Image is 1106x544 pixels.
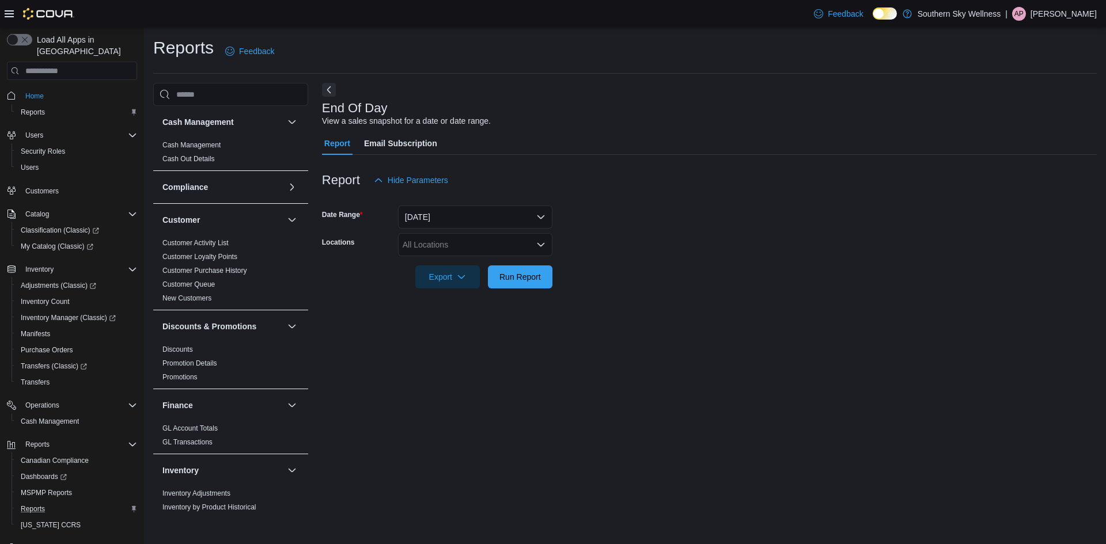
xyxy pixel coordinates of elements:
span: Reports [16,502,137,516]
span: Reports [25,440,50,449]
a: Inventory by Product Historical [162,503,256,511]
span: GL Transactions [162,438,213,447]
a: Cash Management [162,141,221,149]
span: Users [16,161,137,174]
button: Finance [285,398,299,412]
span: Customer Activity List [162,238,229,248]
span: Inventory by Product Historical [162,503,256,512]
button: Next [322,83,336,97]
a: MSPMP Reports [16,486,77,500]
a: Purchase Orders [16,343,78,357]
span: Feedback [828,8,863,20]
button: Home [2,87,142,104]
span: Inventory Manager (Classic) [16,311,137,325]
a: Canadian Compliance [16,454,93,467]
span: Cash Management [16,414,137,428]
a: New Customers [162,294,211,302]
button: Open list of options [536,240,546,249]
button: Reports [12,501,142,517]
button: Customers [2,182,142,199]
span: Email Subscription [364,132,437,155]
a: Reports [16,105,50,119]
img: Cova [23,8,74,20]
button: Purchase Orders [12,342,142,358]
button: Inventory [162,465,283,476]
button: Customer [162,214,283,226]
span: Canadian Compliance [21,456,89,465]
span: Export [422,265,473,288]
span: Inventory Manager (Classic) [21,313,116,322]
span: AP [1014,7,1024,21]
a: Adjustments (Classic) [12,277,142,294]
a: Customer Activity List [162,239,229,247]
span: Load All Apps in [GEOGRAPHIC_DATA] [32,34,137,57]
button: Reports [2,436,142,452]
button: Users [12,159,142,176]
div: Anna Phillips [1012,7,1026,21]
span: Washington CCRS [16,518,137,532]
span: Adjustments (Classic) [16,279,137,292]
h3: Inventory [162,465,199,476]
span: Run Report [499,271,541,283]
span: Customers [25,187,59,196]
button: Cash Management [162,116,283,128]
a: Classification (Classic) [12,222,142,238]
button: Finance [162,400,283,411]
a: Security Roles [16,144,70,158]
a: Transfers (Classic) [16,359,92,373]
span: MSPMP Reports [21,488,72,497]
button: Discounts & Promotions [162,321,283,332]
a: Inventory Count [16,295,74,309]
h3: Compliance [162,181,208,193]
span: Cash Out Details [162,154,215,163]
span: Purchase Orders [16,343,137,357]
h3: Report [322,173,360,187]
a: Home [21,89,48,103]
a: Discounts [162,345,193,353]
button: Reports [21,438,54,451]
span: Reports [21,108,45,117]
a: Classification (Classic) [16,223,104,237]
a: Customers [21,184,63,198]
a: Dashboards [12,469,142,485]
span: Classification (Classic) [21,226,99,235]
span: My Catalog (Classic) [16,239,137,253]
a: Transfers [16,375,54,389]
span: Reports [21,438,137,451]
span: Hide Parameters [388,174,448,186]
input: Dark Mode [873,7,897,20]
button: Catalog [21,207,54,221]
label: Date Range [322,210,363,219]
h1: Reports [153,36,214,59]
span: Dashboards [21,472,67,481]
span: My Catalog (Classic) [21,242,93,251]
span: Catalog [25,210,49,219]
span: Canadian Compliance [16,454,137,467]
p: [PERSON_NAME] [1031,7,1097,21]
button: Compliance [285,180,299,194]
a: Dashboards [16,470,71,484]
p: Southern Sky Wellness [918,7,1001,21]
span: Users [21,163,39,172]
span: [US_STATE] CCRS [21,520,81,530]
span: Security Roles [16,144,137,158]
div: Finance [153,421,308,454]
button: Users [21,128,48,142]
span: Users [25,131,43,140]
span: Cash Management [21,417,79,426]
a: Cash Management [16,414,84,428]
span: Transfers [16,375,137,389]
span: Home [21,88,137,102]
a: GL Account Totals [162,424,218,432]
span: Dashboards [16,470,137,484]
button: Inventory [285,463,299,477]
button: Operations [2,397,142,413]
h3: End Of Day [322,101,388,115]
span: Feedback [239,45,274,57]
button: Security Roles [12,143,142,159]
span: Home [25,92,44,101]
span: Customers [21,184,137,198]
span: Inventory [25,265,54,274]
a: Cash Out Details [162,155,215,163]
